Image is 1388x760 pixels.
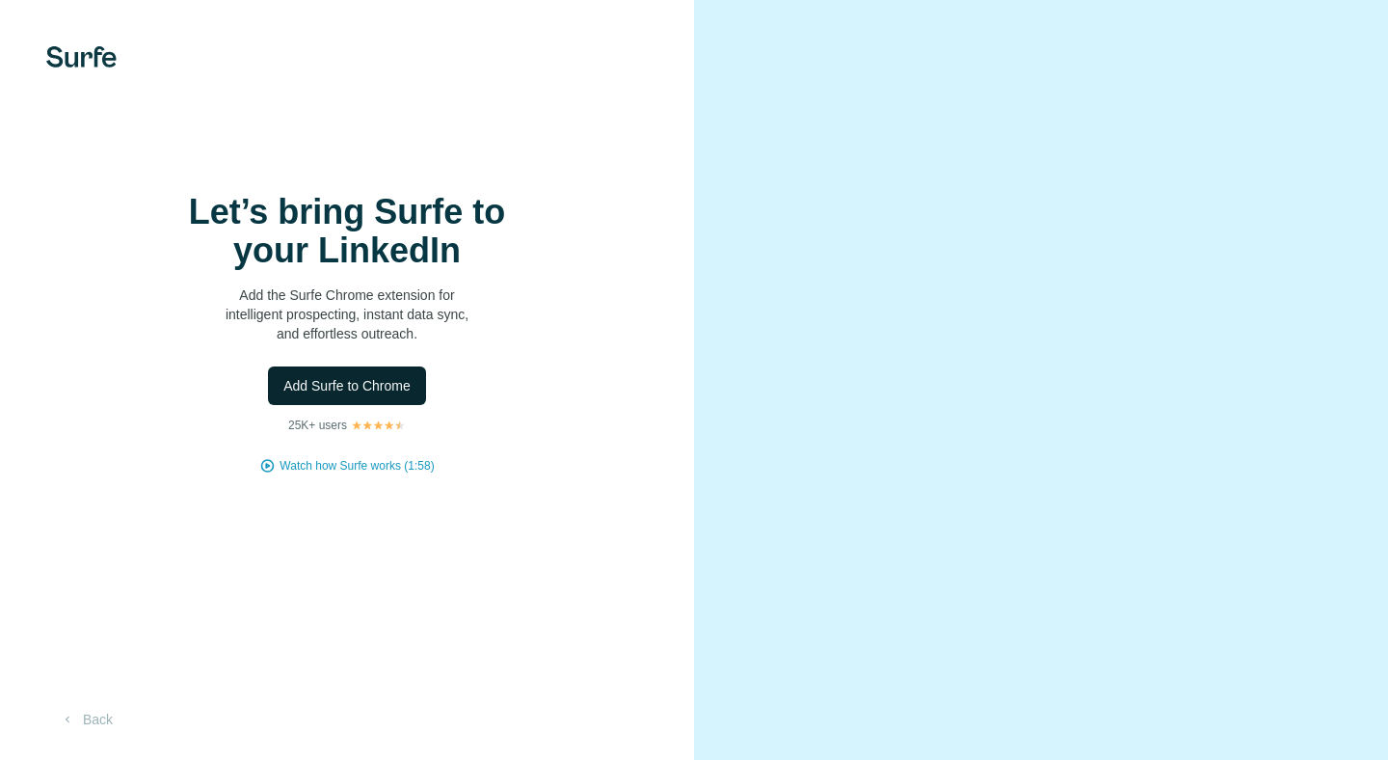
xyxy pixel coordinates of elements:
button: Back [46,702,126,737]
p: Add the Surfe Chrome extension for intelligent prospecting, instant data sync, and effortless out... [154,285,540,343]
span: Add Surfe to Chrome [283,376,411,395]
h1: Let’s bring Surfe to your LinkedIn [154,193,540,270]
p: 25K+ users [288,417,347,434]
img: Surfe's logo [46,46,117,68]
button: Add Surfe to Chrome [268,366,426,405]
img: Rating Stars [351,420,406,431]
button: Watch how Surfe works (1:58) [280,457,434,475]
